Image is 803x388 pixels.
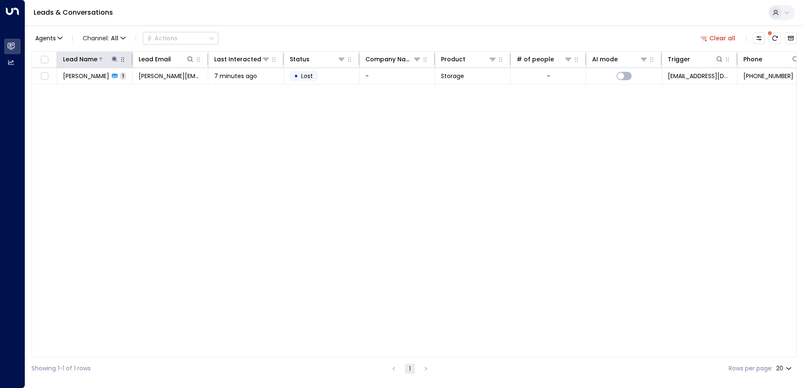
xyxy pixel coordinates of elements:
[517,54,554,64] div: # of people
[290,54,346,64] div: Status
[365,54,413,64] div: Company Name
[139,54,194,64] div: Lead Email
[405,364,415,374] button: page 1
[441,72,464,80] span: Storage
[753,32,765,44] button: Customize
[39,55,50,65] span: Toggle select all
[743,54,762,64] div: Phone
[147,34,178,42] div: Actions
[63,54,119,64] div: Lead Name
[743,72,793,80] span: +447980282212
[290,54,310,64] div: Status
[31,364,91,373] div: Showing 1-1 of 1 rows
[729,364,773,373] label: Rows per page:
[63,72,109,80] span: Chris Hamilton
[360,68,435,84] td: -
[517,54,572,64] div: # of people
[214,54,270,64] div: Last Interacted
[592,54,618,64] div: AI mode
[120,72,126,79] span: 1
[294,69,298,83] div: •
[79,32,129,44] button: Channel:All
[365,54,421,64] div: Company Name
[214,54,261,64] div: Last Interacted
[388,363,431,374] nav: pagination navigation
[139,72,202,80] span: chris.hamilton99@gmail.com
[743,54,800,64] div: Phone
[441,54,497,64] div: Product
[441,54,465,64] div: Product
[39,71,50,81] span: Toggle select row
[668,72,731,80] span: leads@space-station.co.uk
[143,32,218,45] button: Actions
[668,54,724,64] div: Trigger
[35,35,56,41] span: Agents
[785,32,797,44] button: Archived Leads
[214,72,257,80] span: 7 minutes ago
[63,54,97,64] div: Lead Name
[668,54,690,64] div: Trigger
[79,32,129,44] span: Channel:
[31,32,66,44] button: Agents
[697,32,739,44] button: Clear all
[139,54,171,64] div: Lead Email
[143,32,218,45] div: Button group with a nested menu
[111,35,118,42] span: All
[776,362,793,375] div: 20
[34,8,113,17] a: Leads & Conversations
[769,32,781,44] span: There are new threads available. Refresh the grid to view the latest updates.
[547,72,550,80] div: -
[301,72,313,80] span: Lost
[592,54,648,64] div: AI mode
